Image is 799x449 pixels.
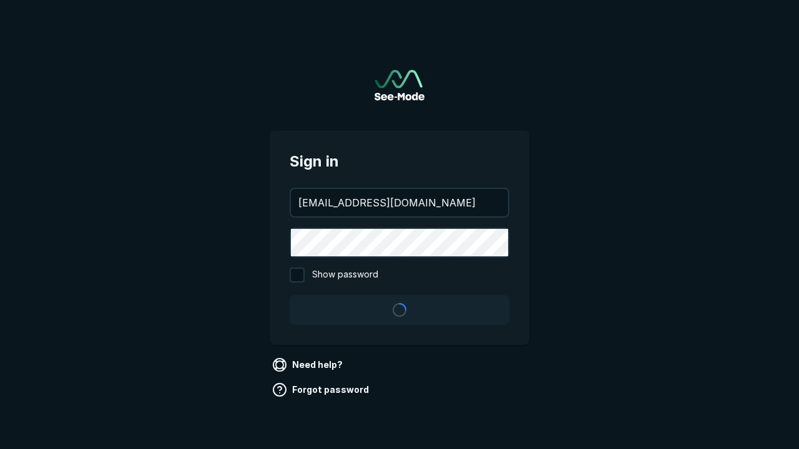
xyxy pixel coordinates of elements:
a: Need help? [270,355,348,375]
input: your@email.com [291,189,508,216]
a: Forgot password [270,380,374,400]
img: See-Mode Logo [375,70,424,100]
a: Go to sign in [375,70,424,100]
span: Sign in [290,150,509,173]
span: Show password [312,268,378,282]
